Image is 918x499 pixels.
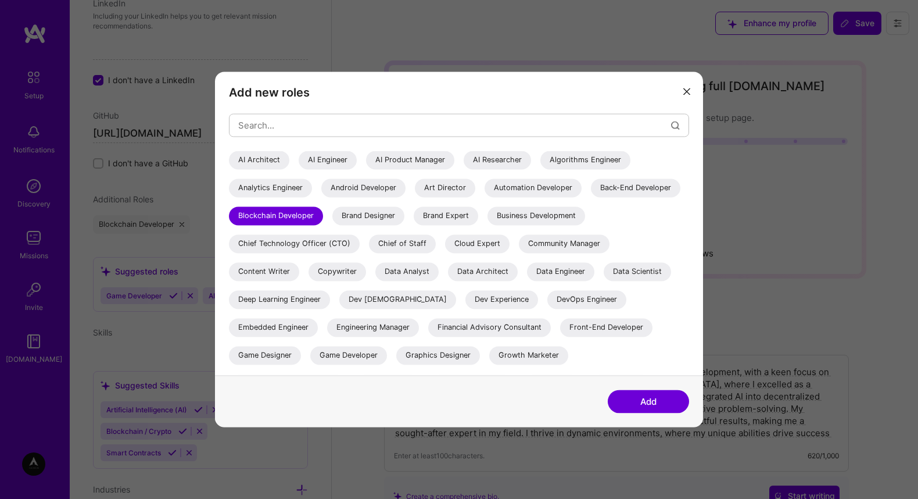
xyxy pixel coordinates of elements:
div: Android Developer [321,179,406,197]
div: Industrial Designer [430,374,514,393]
div: ML Engineer [590,374,652,393]
div: Game Designer [229,346,301,365]
div: Data Architect [448,262,518,281]
i: icon Search [671,121,680,130]
div: Business Development [487,206,585,225]
div: Copywriter [309,262,366,281]
h3: Add new roles [229,85,689,99]
div: Community Manager [519,234,609,253]
div: Human Resource Consultant [229,374,346,393]
div: Front-End Developer [560,318,652,337]
div: modal [215,72,703,427]
div: Dev Experience [465,290,538,309]
div: Back-End Developer [591,179,680,197]
div: Data Scientist [604,262,671,281]
div: Growth Marketer [489,346,568,365]
div: Blockchain Developer [229,206,323,225]
div: Deep Learning Engineer [229,290,330,309]
div: Chief of Staff [369,234,436,253]
div: Embedded Engineer [229,318,318,337]
div: Art Director [415,179,475,197]
div: Data Analyst [375,262,439,281]
input: Search... [238,111,671,140]
div: DevOps Engineer [547,290,626,309]
div: Cloud Expert [445,234,510,253]
div: Data Engineer [527,262,594,281]
div: IT Consultant [356,374,421,393]
div: Brand Expert [414,206,478,225]
div: AI Product Manager [366,151,454,169]
div: Dev [DEMOGRAPHIC_DATA] [339,290,456,309]
div: Content Writer [229,262,299,281]
button: Add [608,390,689,414]
div: Analytics Engineer [229,179,312,197]
div: Financial Advisory Consultant [428,318,551,337]
div: AI Researcher [464,151,531,169]
div: Engineering Manager [327,318,419,337]
div: Brand Designer [332,206,404,225]
div: Algorithms Engineer [540,151,630,169]
i: icon Close [683,88,690,95]
div: Graphics Designer [396,346,480,365]
div: Automation Developer [485,179,582,197]
div: Game Developer [310,346,387,365]
div: AI Engineer [299,151,357,169]
div: Chief Technology Officer (CTO) [229,234,360,253]
div: Law Expert [523,374,581,393]
div: AI Architect [229,151,289,169]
